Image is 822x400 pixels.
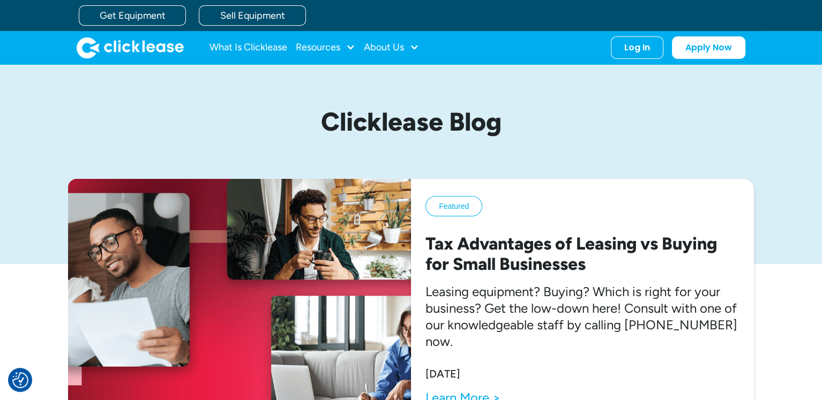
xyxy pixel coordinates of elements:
[159,108,663,136] h1: Clicklease Blog
[210,37,287,58] a: What Is Clicklease
[12,372,28,388] button: Consent Preferences
[364,37,419,58] div: About Us
[425,233,739,275] h2: Tax Advantages of Leasing vs Buying for Small Businesses
[425,283,739,350] p: Leasing equipment? Buying? Which is right for your business? Get the low-down here! Consult with ...
[77,37,184,58] a: home
[296,37,355,58] div: Resources
[624,42,650,53] div: Log In
[77,37,184,58] img: Clicklease logo
[79,5,186,26] a: Get Equipment
[12,372,28,388] img: Revisit consent button
[425,367,460,381] div: [DATE]
[439,201,469,212] div: Featured
[672,36,745,59] a: Apply Now
[199,5,306,26] a: Sell Equipment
